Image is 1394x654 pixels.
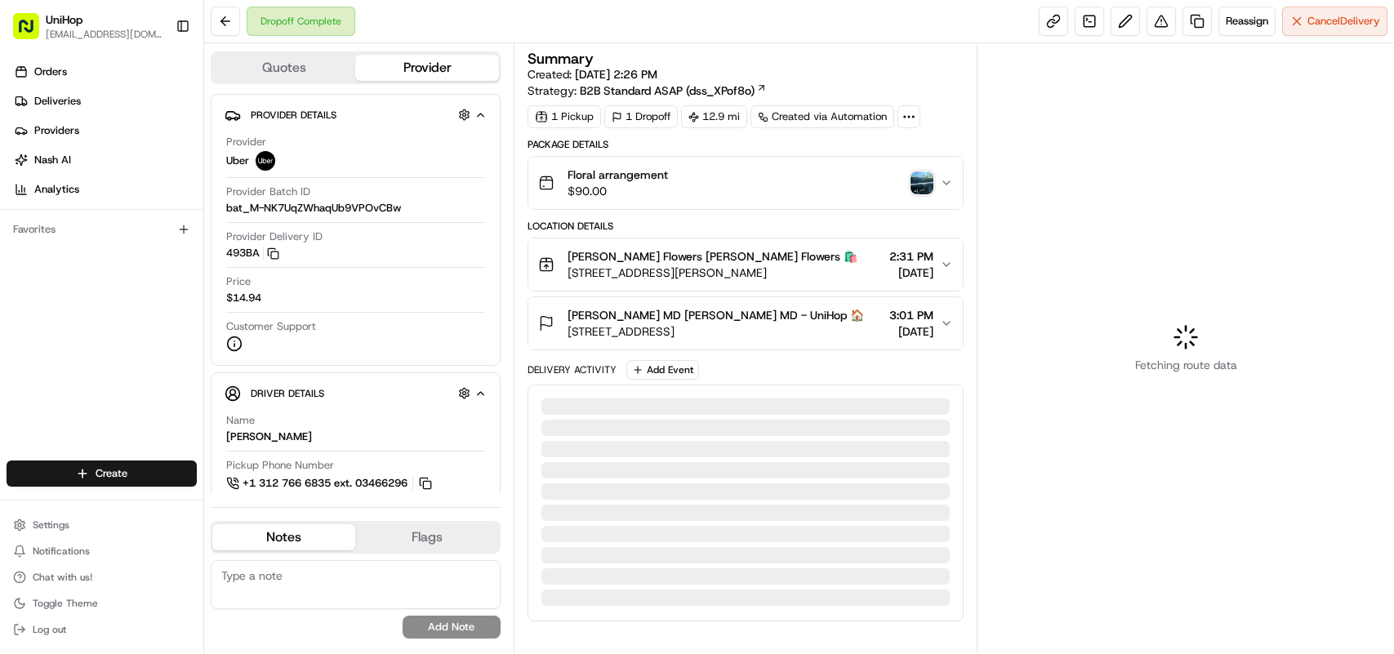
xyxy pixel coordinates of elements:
[34,182,79,197] span: Analytics
[604,105,678,128] div: 1 Dropoff
[355,524,498,550] button: Flags
[1226,14,1268,29] span: Reassign
[626,360,699,380] button: Add Event
[7,514,197,536] button: Settings
[7,618,197,641] button: Log out
[7,592,197,615] button: Toggle Theme
[681,105,747,128] div: 12.9 mi
[889,307,933,323] span: 3:01 PM
[226,153,249,168] span: Uber
[226,135,266,149] span: Provider
[528,297,963,349] button: [PERSON_NAME] MD [PERSON_NAME] MD - UniHop 🏠[STREET_ADDRESS]3:01 PM[DATE]
[33,571,92,584] span: Chat with us!
[911,171,933,194] img: photo_proof_of_delivery image
[7,176,203,202] a: Analytics
[750,105,894,128] a: Created via Automation
[1135,357,1237,373] span: Fetching route data
[212,55,355,81] button: Quotes
[226,274,251,289] span: Price
[355,55,498,81] button: Provider
[33,518,69,532] span: Settings
[1307,14,1380,29] span: Cancel Delivery
[568,248,857,265] span: [PERSON_NAME] Flowers [PERSON_NAME] Flowers 🛍️
[34,123,79,138] span: Providers
[528,105,601,128] div: 1 Pickup
[96,466,127,481] span: Create
[226,429,312,444] div: [PERSON_NAME]
[225,380,487,407] button: Driver Details
[528,138,964,151] div: Package Details
[226,185,310,199] span: Provider Batch ID
[226,229,323,244] span: Provider Delivery ID
[528,220,964,233] div: Location Details
[528,82,767,99] div: Strategy:
[1218,7,1276,36] button: Reassign
[46,11,82,28] button: UniHop
[226,319,316,334] span: Customer Support
[34,65,67,79] span: Orders
[568,307,864,323] span: [PERSON_NAME] MD [PERSON_NAME] MD - UniHop 🏠
[33,623,66,636] span: Log out
[34,94,81,109] span: Deliveries
[226,413,255,428] span: Name
[7,118,203,144] a: Providers
[528,157,963,209] button: Floral arrangement$90.00photo_proof_of_delivery image
[226,291,261,305] span: $14.94
[251,387,324,400] span: Driver Details
[226,474,434,492] a: +1 312 766 6835 ext. 03466296
[889,323,933,340] span: [DATE]
[528,51,594,66] h3: Summary
[528,66,657,82] span: Created:
[7,566,197,589] button: Chat with us!
[7,147,203,173] a: Nash AI
[528,363,617,376] div: Delivery Activity
[568,323,864,340] span: [STREET_ADDRESS]
[226,201,401,216] span: bat_M-NK7UqZWhaqUb9VPOvCBw
[568,167,668,183] span: Floral arrangement
[7,460,197,487] button: Create
[7,216,197,242] div: Favorites
[575,67,657,82] span: [DATE] 2:26 PM
[7,59,203,85] a: Orders
[33,545,90,558] span: Notifications
[7,88,203,114] a: Deliveries
[226,458,334,473] span: Pickup Phone Number
[46,28,163,41] button: [EMAIL_ADDRESS][DOMAIN_NAME]
[580,82,755,99] span: B2B Standard ASAP (dss_XPof8o)
[34,153,71,167] span: Nash AI
[528,238,963,291] button: [PERSON_NAME] Flowers [PERSON_NAME] Flowers 🛍️[STREET_ADDRESS][PERSON_NAME]2:31 PM[DATE]
[580,82,767,99] a: B2B Standard ASAP (dss_XPof8o)
[256,151,275,171] img: uber-new-logo.jpeg
[7,7,169,46] button: UniHop[EMAIL_ADDRESS][DOMAIN_NAME]
[568,265,857,281] span: [STREET_ADDRESS][PERSON_NAME]
[226,246,279,260] button: 493BA
[568,183,668,199] span: $90.00
[889,265,933,281] span: [DATE]
[243,476,408,491] span: +1 312 766 6835 ext. 03466296
[212,524,355,550] button: Notes
[889,248,933,265] span: 2:31 PM
[33,597,98,610] span: Toggle Theme
[251,109,336,122] span: Provider Details
[225,101,487,128] button: Provider Details
[1282,7,1387,36] button: CancelDelivery
[7,540,197,563] button: Notifications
